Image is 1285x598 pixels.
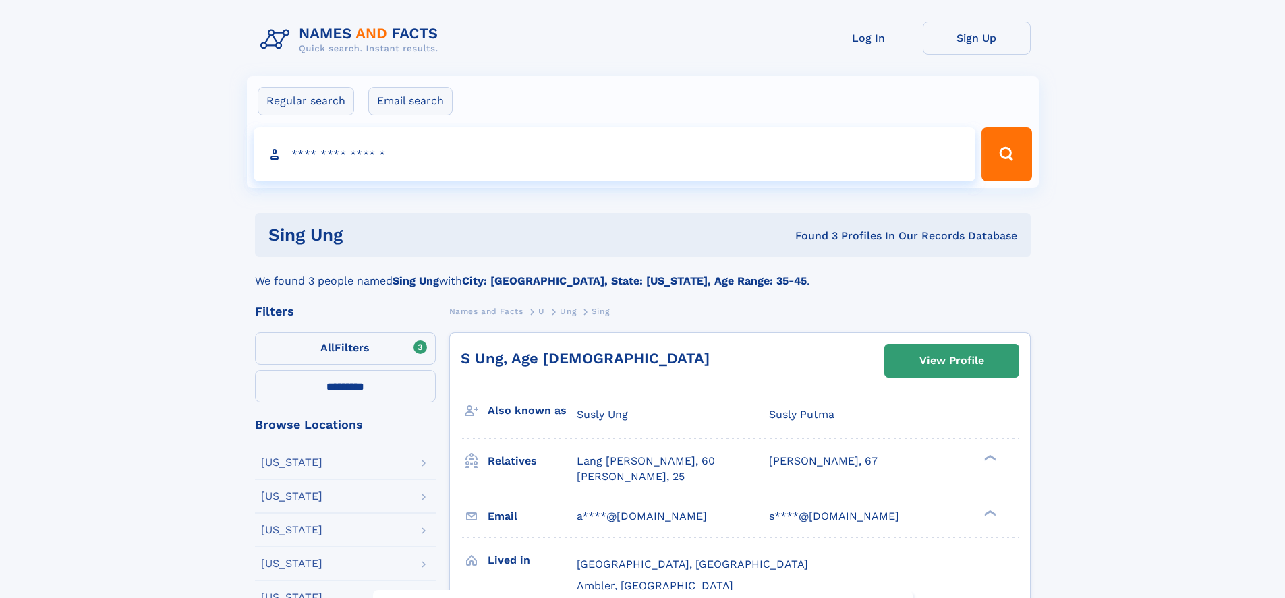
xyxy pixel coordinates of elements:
h3: Also known as [488,399,577,422]
span: Susly Ung [577,408,628,421]
span: Ung [560,307,576,316]
label: Filters [255,332,436,365]
a: Sign Up [923,22,1031,55]
a: U [538,303,545,320]
div: We found 3 people named with . [255,257,1031,289]
a: Lang [PERSON_NAME], 60 [577,454,715,469]
div: [US_STATE] [261,525,322,535]
a: [PERSON_NAME], 67 [769,454,878,469]
a: Names and Facts [449,303,523,320]
button: Search Button [981,127,1031,181]
a: [PERSON_NAME], 25 [577,469,685,484]
span: All [320,341,335,354]
div: View Profile [919,345,984,376]
div: ❯ [981,508,997,517]
div: Browse Locations [255,419,436,431]
div: Filters [255,305,436,318]
label: Regular search [258,87,354,115]
h3: Lived in [488,549,577,572]
span: Ambler, [GEOGRAPHIC_DATA] [577,579,733,592]
b: City: [GEOGRAPHIC_DATA], State: [US_STATE], Age Range: 35-45 [462,274,807,287]
div: ❯ [981,454,997,462]
a: Ung [560,303,576,320]
a: View Profile [885,345,1019,377]
div: Found 3 Profiles In Our Records Database [569,229,1017,243]
img: Logo Names and Facts [255,22,449,58]
b: Sing Ung [393,274,439,287]
div: [US_STATE] [261,558,322,569]
input: search input [254,127,976,181]
span: Susly Putma [769,408,834,421]
h3: Relatives [488,450,577,473]
div: [US_STATE] [261,457,322,468]
span: U [538,307,545,316]
a: Log In [815,22,923,55]
span: [GEOGRAPHIC_DATA], [GEOGRAPHIC_DATA] [577,558,808,570]
div: [US_STATE] [261,491,322,502]
h3: Email [488,505,577,528]
label: Email search [368,87,453,115]
span: Sing [592,307,609,316]
a: S Ung, Age [DEMOGRAPHIC_DATA] [461,350,710,367]
h1: sing ung [268,227,569,243]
